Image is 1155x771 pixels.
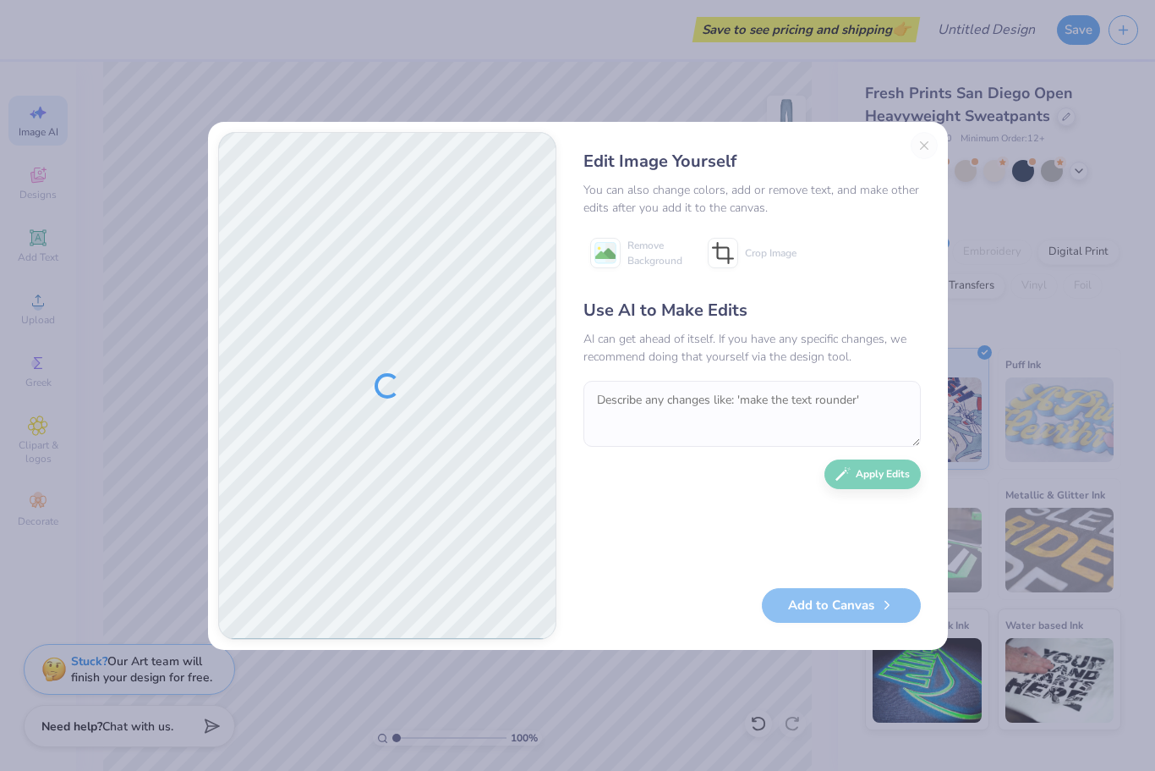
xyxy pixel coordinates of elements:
[583,330,921,366] div: AI can get ahead of itself. If you have any specific changes, we recommend doing that yourself vi...
[627,238,682,268] span: Remove Background
[583,181,921,217] div: You can also change colors, add or remove text, and make other edits after you add it to the canvas.
[745,245,796,261] span: Crop Image
[583,149,921,174] div: Edit Image Yourself
[701,232,807,274] button: Crop Image
[583,298,921,323] div: Use AI to Make Edits
[583,232,689,274] button: Remove Background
